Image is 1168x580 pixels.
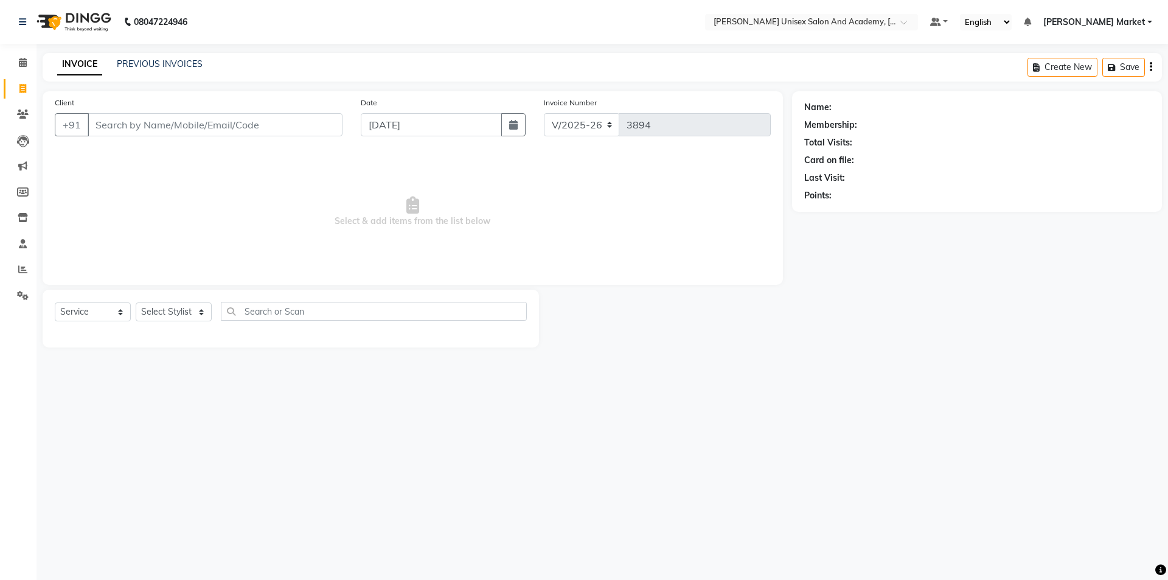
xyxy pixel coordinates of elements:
[804,172,845,184] div: Last Visit:
[55,113,89,136] button: +91
[1043,16,1145,29] span: [PERSON_NAME] Market
[804,136,852,149] div: Total Visits:
[1027,58,1097,77] button: Create New
[804,119,857,131] div: Membership:
[544,97,597,108] label: Invoice Number
[804,189,832,202] div: Points:
[221,302,527,321] input: Search or Scan
[1102,58,1145,77] button: Save
[804,154,854,167] div: Card on file:
[134,5,187,39] b: 08047224946
[88,113,342,136] input: Search by Name/Mobile/Email/Code
[57,54,102,75] a: INVOICE
[55,97,74,108] label: Client
[117,58,203,69] a: PREVIOUS INVOICES
[31,5,114,39] img: logo
[55,151,771,273] span: Select & add items from the list below
[804,101,832,114] div: Name:
[361,97,377,108] label: Date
